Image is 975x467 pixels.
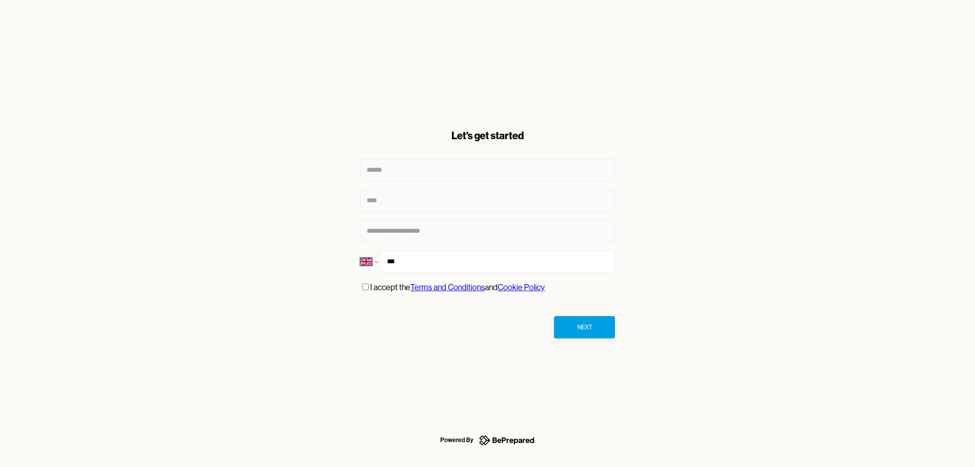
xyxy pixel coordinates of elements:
[440,434,473,446] div: Powered By
[577,322,592,332] div: Next
[410,283,485,292] a: Terms and Conditions
[554,316,615,338] button: Next
[370,281,545,294] p: I accept the and
[498,283,545,292] a: Cookie Policy
[360,129,615,143] div: Let's get started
